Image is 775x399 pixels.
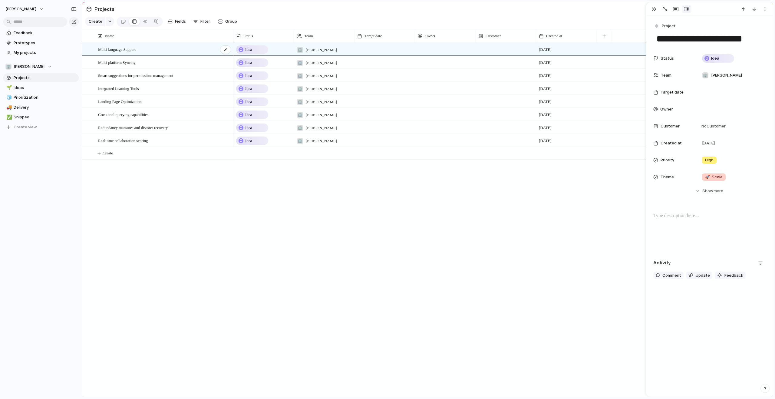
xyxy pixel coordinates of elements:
span: Team [304,33,313,39]
span: Prioritization [14,94,77,101]
span: [PERSON_NAME] [306,112,337,118]
span: [PERSON_NAME] [306,125,337,131]
span: Projects [14,75,77,81]
span: Delivery [14,104,77,110]
a: 🌱Ideas [3,83,79,92]
span: Comment [662,272,681,279]
a: My projects [3,48,79,57]
div: 🏢 [702,72,708,78]
button: Comment [653,272,684,279]
span: Show [702,188,713,194]
span: Target date [364,33,382,39]
span: [PERSON_NAME] [306,60,337,66]
button: Showmore [653,186,765,196]
span: Idea [245,138,252,144]
button: 🏢[PERSON_NAME] [3,62,79,71]
div: 🏢 [297,47,303,53]
div: 🏢 [297,125,303,131]
span: Projects [93,4,116,15]
span: Idea [245,60,252,66]
span: Owner [425,33,435,39]
span: Name [105,33,114,39]
span: [PERSON_NAME] [306,99,337,105]
button: Feedback [715,272,746,279]
span: Integrated Learning Tools [98,85,139,92]
button: Filter [191,17,213,26]
span: Status [661,55,674,61]
span: Target date [661,89,684,95]
span: Prototypes [14,40,77,46]
span: Shipped [14,114,77,120]
button: Create [85,17,105,26]
span: Idea [245,125,252,131]
span: Multi-platform Syncing [98,59,136,66]
span: [DATE] [539,99,552,105]
div: 🏢 [297,99,303,105]
span: Project [662,23,676,29]
div: 🏢 [297,60,303,66]
div: 🌱 [6,84,11,91]
button: Group [215,17,240,26]
span: Customer [486,33,501,39]
span: Owner [660,106,673,112]
span: High [705,157,714,163]
span: Group [225,18,237,25]
a: Feedback [3,28,79,38]
span: Priority [661,157,674,163]
button: Fields [165,17,188,26]
div: 🧊 [6,94,11,101]
span: Team [661,72,671,78]
span: [PERSON_NAME] [306,47,337,53]
a: 🧊Prioritization [3,93,79,102]
span: Idea [245,73,252,79]
span: Created at [661,140,682,146]
div: 🚚 [6,104,11,111]
span: [DATE] [539,60,552,66]
span: [DATE] [539,86,552,92]
a: Prototypes [3,38,79,48]
span: [DATE] [539,125,552,131]
span: [DATE] [539,138,552,144]
a: Projects [3,73,79,82]
span: [PERSON_NAME] [306,73,337,79]
button: Update [686,272,712,279]
div: ✅Shipped [3,113,79,122]
span: Redundancy measures and disaster recovery [98,124,168,131]
span: Theme [661,174,674,180]
span: Feedback [724,272,743,279]
span: Customer [661,123,680,129]
button: 🚚 [5,104,12,110]
button: 🌱 [5,85,12,91]
span: [DATE] [539,73,552,79]
h2: Activity [653,259,671,266]
a: 🚚Delivery [3,103,79,112]
span: [PERSON_NAME] [306,86,337,92]
span: Smart suggestions for permissions management [98,72,173,79]
button: ✅ [5,114,12,120]
span: more [714,188,723,194]
span: Cross-tool querying capabilities [98,111,148,118]
button: 🧊 [5,94,12,101]
span: Update [696,272,710,279]
span: 🚀 [705,174,710,179]
button: [PERSON_NAME] [3,4,47,14]
span: [PERSON_NAME] [5,6,36,12]
span: Ideas [14,85,77,91]
span: [DATE] [539,112,552,118]
span: Multi-language Support [98,46,136,53]
button: Create view [3,123,79,132]
div: 🏢 [297,138,303,144]
span: Scale [705,174,723,180]
div: 🏢 [5,64,12,70]
span: My projects [14,50,77,56]
span: Filter [200,18,210,25]
div: 🏢 [297,73,303,79]
span: Status [243,33,253,39]
span: Idea [245,112,252,118]
span: Feedback [14,30,77,36]
span: [PERSON_NAME] [14,64,45,70]
span: Idea [245,86,252,92]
